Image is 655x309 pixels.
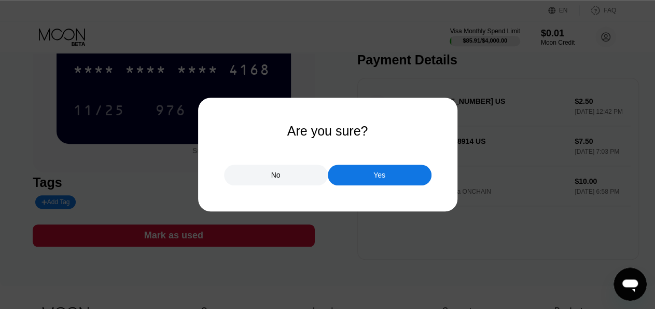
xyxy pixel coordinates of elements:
[614,267,647,301] iframe: Button to launch messaging window
[287,124,368,139] div: Are you sure?
[373,170,385,180] div: Yes
[224,165,328,185] div: No
[271,170,281,180] div: No
[328,165,431,185] div: Yes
